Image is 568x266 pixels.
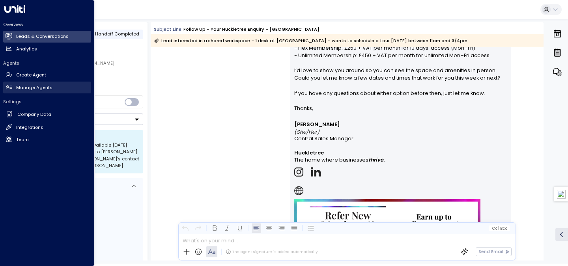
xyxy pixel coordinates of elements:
h2: Agents [3,60,91,66]
strong: [PERSON_NAME] [294,121,340,128]
button: Redo [193,223,203,233]
span: Cc Bcc [492,226,507,231]
a: Team [3,134,91,145]
h2: Analytics [16,46,37,52]
h2: Integrations [16,124,43,131]
h2: Company Data [17,111,51,118]
a: Manage Agents [3,82,91,93]
a: Analytics [3,43,91,55]
span: | [498,226,499,231]
h2: Overview [3,21,91,28]
strong: thrive. [368,156,385,163]
a: Company Data [3,108,91,121]
a: Create Agent [3,69,91,81]
a: Integrations [3,121,91,133]
span: Handoff Completed [95,31,139,37]
h2: Team [16,136,29,143]
h2: Manage Agents [16,84,52,91]
button: Cc|Bcc [489,225,510,231]
h2: Create Agent [16,72,46,78]
a: Leads & Conversations [3,31,91,43]
span: The home where businesses [294,156,368,164]
button: Undo [181,223,190,233]
span: Central Sales Manager [294,135,353,142]
em: (She/Her) [294,128,319,135]
span: Subject Line: [154,26,183,32]
p: Hi [PERSON_NAME], Thank you for your interest in [GEOGRAPHIC_DATA]. We offer two hot desking memb... [294,6,508,104]
h2: Leads & Conversations [16,33,69,40]
div: Lead interested in a shared workspace - 1 desk at [GEOGRAPHIC_DATA] - wants to schedule a tour [D... [154,37,467,45]
div: The agent signature is added automatically [226,249,318,255]
h2: Settings [3,99,91,105]
strong: Huckletree [294,149,324,156]
span: Thanks, [294,104,313,112]
div: Follow up - Your Huckletree Enquiry - [GEOGRAPHIC_DATA] [183,26,319,33]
